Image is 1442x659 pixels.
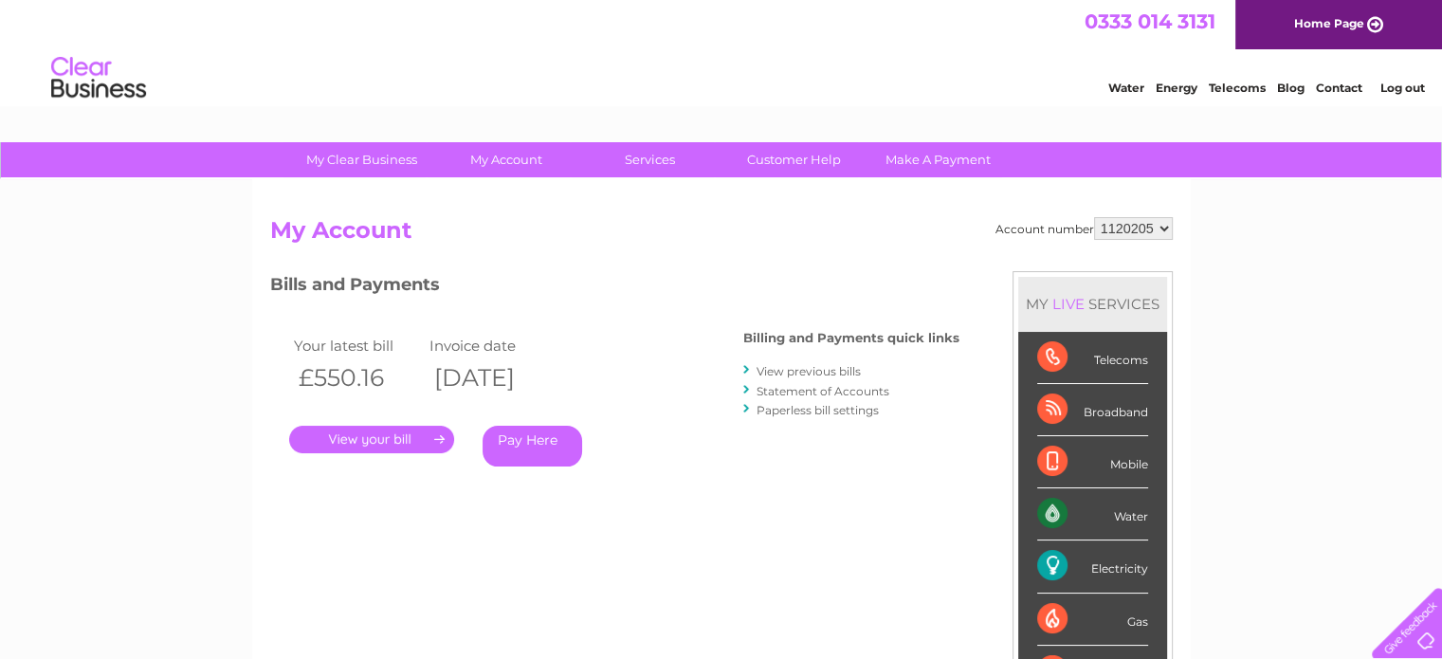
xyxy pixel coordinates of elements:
[1037,488,1148,540] div: Water
[289,358,426,397] th: £550.16
[428,142,584,177] a: My Account
[270,217,1173,253] h2: My Account
[425,358,561,397] th: [DATE]
[1037,332,1148,384] div: Telecoms
[1209,81,1266,95] a: Telecoms
[50,49,147,107] img: logo.png
[1037,594,1148,646] div: Gas
[716,142,872,177] a: Customer Help
[1379,81,1424,95] a: Log out
[289,426,454,453] a: .
[572,142,728,177] a: Services
[1037,436,1148,488] div: Mobile
[1277,81,1305,95] a: Blog
[757,364,861,378] a: View previous bills
[1316,81,1362,95] a: Contact
[995,217,1173,240] div: Account number
[1037,540,1148,593] div: Electricity
[1108,81,1144,95] a: Water
[425,333,561,358] td: Invoice date
[1018,277,1167,331] div: MY SERVICES
[1156,81,1197,95] a: Energy
[283,142,440,177] a: My Clear Business
[274,10,1170,92] div: Clear Business is a trading name of Verastar Limited (registered in [GEOGRAPHIC_DATA] No. 3667643...
[270,271,959,304] h3: Bills and Payments
[757,384,889,398] a: Statement of Accounts
[1037,384,1148,436] div: Broadband
[860,142,1016,177] a: Make A Payment
[1049,295,1088,313] div: LIVE
[743,331,959,345] h4: Billing and Payments quick links
[1085,9,1215,33] a: 0333 014 3131
[483,426,582,467] a: Pay Here
[757,403,879,417] a: Paperless bill settings
[289,333,426,358] td: Your latest bill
